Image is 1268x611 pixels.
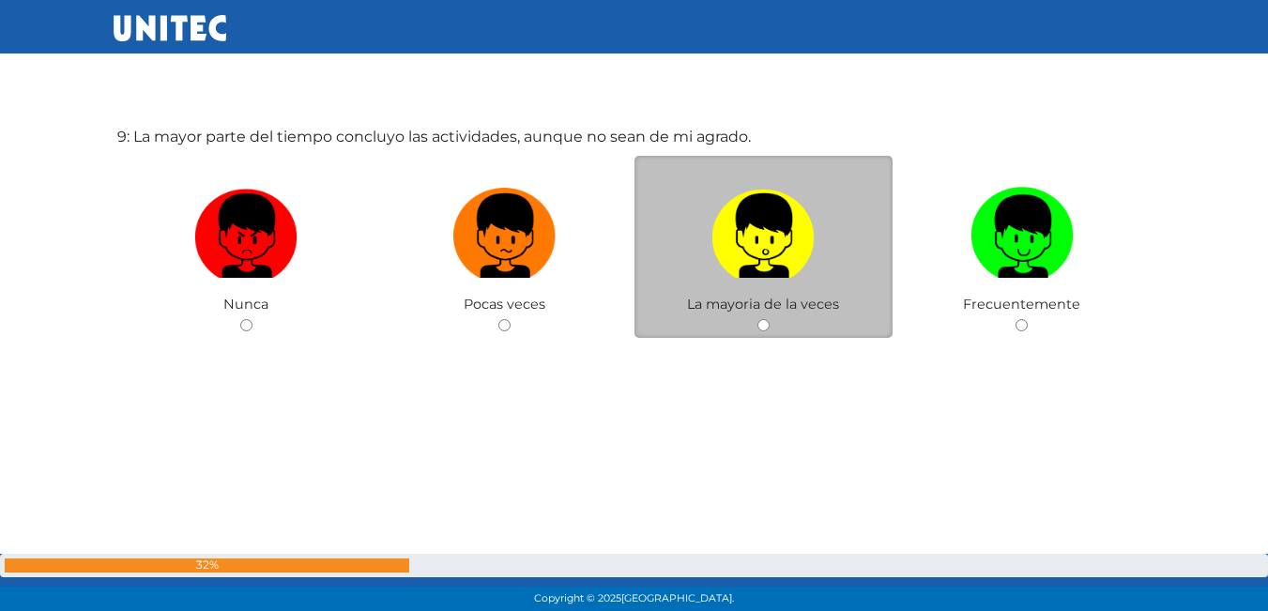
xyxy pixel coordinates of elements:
[194,180,298,279] img: Nunca
[711,180,815,279] img: La mayoria de la veces
[114,15,226,41] img: UNITEC
[453,180,557,279] img: Pocas veces
[963,296,1080,313] span: Frecuentemente
[970,180,1074,279] img: Frecuentemente
[687,296,839,313] span: La mayoria de la veces
[5,558,409,573] div: 32%
[621,592,734,604] span: [GEOGRAPHIC_DATA].
[464,296,545,313] span: Pocas veces
[223,296,268,313] span: Nunca
[117,126,751,148] label: 9: La mayor parte del tiempo concluyo las actividades, aunque no sean de mi agrado.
